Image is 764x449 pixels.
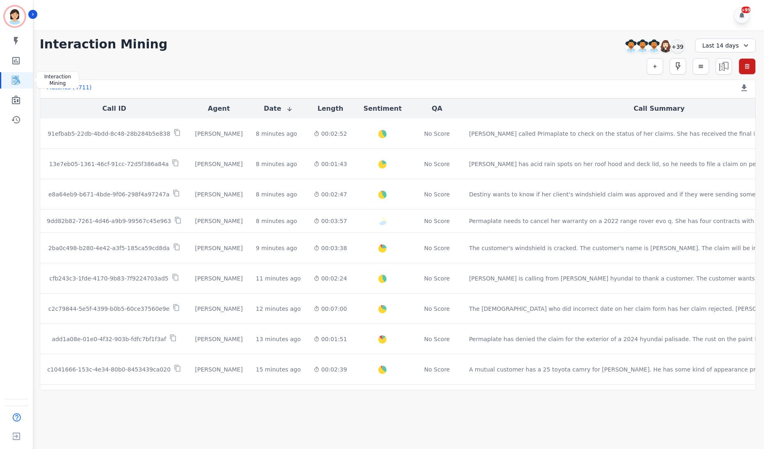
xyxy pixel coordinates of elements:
div: [PERSON_NAME] [195,335,243,343]
p: cfb243c3-1fde-4170-9b83-7f9224703ad5 [50,274,169,283]
div: [PERSON_NAME] [195,274,243,283]
div: 9 minutes ago [256,244,297,252]
button: Agent [208,104,230,114]
div: 00:02:24 [314,274,347,283]
button: QA [432,104,442,114]
div: [PERSON_NAME] [195,130,243,138]
div: No Score [424,274,450,283]
img: Bordered avatar [5,7,25,26]
p: 9dd82b82-7261-4d46-a9b9-99567c45e963 [47,217,171,225]
div: No Score [424,130,450,138]
button: Call ID [102,104,126,114]
p: 2ba0c498-b280-4e42-a3f5-185ca59cd8da [48,244,170,252]
div: 00:03:57 [314,217,347,225]
div: 8 minutes ago [256,190,297,198]
div: [PERSON_NAME] [195,190,243,198]
div: 13 minutes ago [256,335,301,343]
div: No Score [424,365,450,374]
div: Last 14 days [695,39,756,52]
button: Call Summary [634,104,684,114]
div: No Score [424,244,450,252]
div: 00:02:39 [314,365,347,374]
div: 00:03:38 [314,244,347,252]
div: 15 minutes ago [256,365,301,374]
p: 13e7eb05-1361-46cf-91cc-72d5f386a84a [49,160,169,168]
div: 8 minutes ago [256,160,297,168]
p: c2c79844-5e5f-4399-b0b5-60ce37560e9e [48,305,170,313]
div: 00:01:51 [314,335,347,343]
div: 00:01:43 [314,160,347,168]
div: 8 minutes ago [256,130,297,138]
div: Matches ( 4711 ) [47,83,92,95]
div: No Score [424,217,450,225]
div: [PERSON_NAME] [195,217,243,225]
div: [PERSON_NAME] [195,160,243,168]
div: +99 [741,7,750,13]
div: No Score [424,190,450,198]
div: [PERSON_NAME] [195,305,243,313]
div: 12 minutes ago [256,305,301,313]
div: [PERSON_NAME] [195,365,243,374]
div: 00:07:00 [314,305,347,313]
p: e8a64eb9-b671-4bde-9f06-298f4a97247a [48,190,169,198]
div: [PERSON_NAME] [195,244,243,252]
button: Sentiment [363,104,401,114]
p: add1a08e-01e0-4f32-903b-fdfc7bf1f3af [52,335,166,343]
button: Date [264,104,293,114]
div: 00:02:52 [314,130,347,138]
h1: Interaction Mining [40,37,168,52]
div: No Score [424,305,450,313]
p: 91efbab5-22db-4bdd-8c48-28b284b5e838 [48,130,170,138]
div: 8 minutes ago [256,217,297,225]
div: No Score [424,335,450,343]
div: 00:02:47 [314,190,347,198]
div: Permaplate has denied the claim for the exterior of a 2024 hyundai palisade. The rust on the pain... [469,335,764,343]
div: +39 [670,39,684,53]
div: No Score [424,160,450,168]
div: 11 minutes ago [256,274,301,283]
button: Length [317,104,343,114]
p: c1041666-153c-4e34-80b0-8453439ca020 [47,365,171,374]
